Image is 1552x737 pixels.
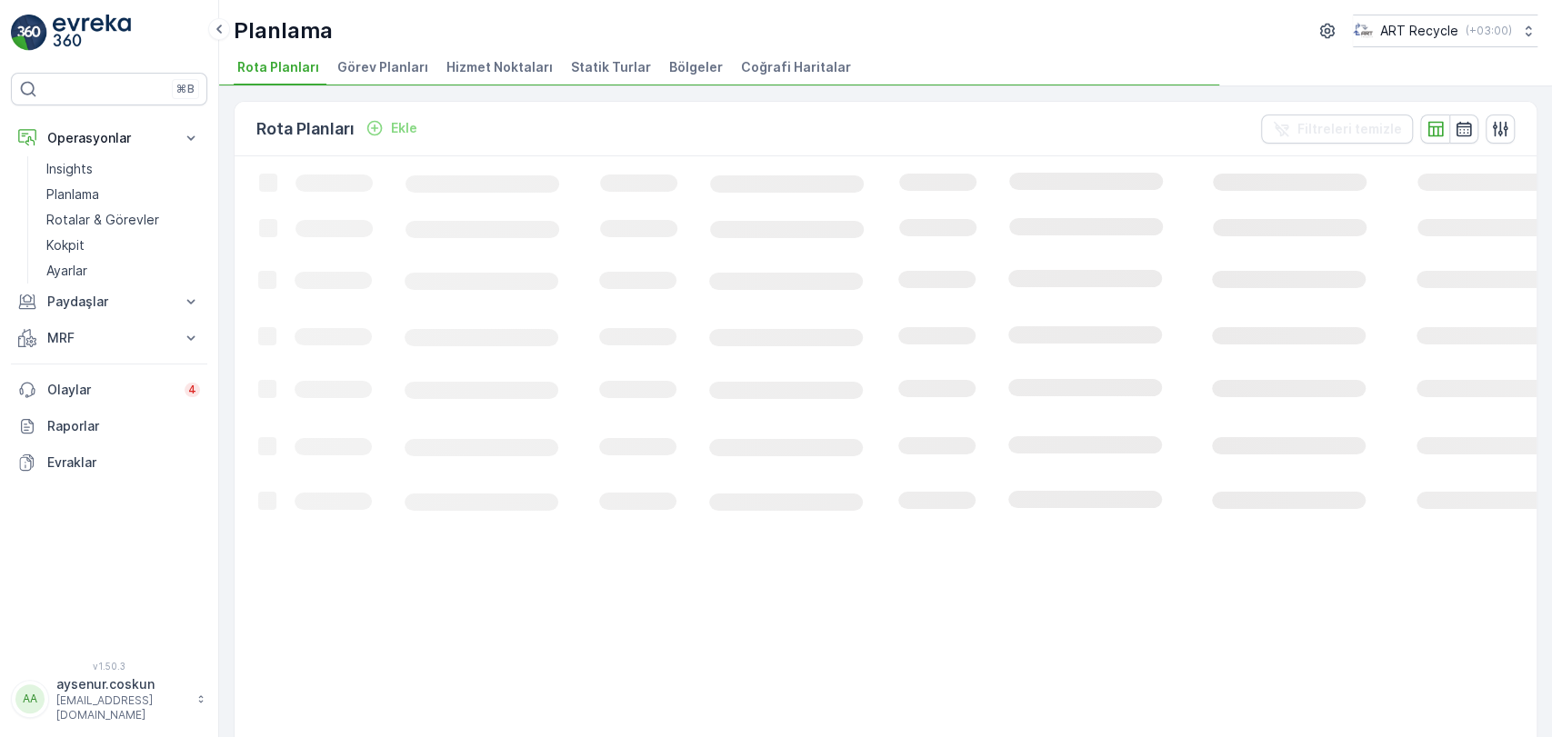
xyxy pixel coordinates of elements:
img: logo_light-DOdMpM7g.png [53,15,131,51]
p: Raporlar [47,417,200,435]
p: MRF [47,329,171,347]
p: Rota Planları [256,116,355,142]
a: Ayarlar [39,258,207,284]
span: v 1.50.3 [11,661,207,672]
a: Olaylar4 [11,372,207,408]
span: Hizmet Noktaları [446,58,553,76]
span: Görev Planları [337,58,428,76]
img: image_23.png [1353,21,1373,41]
a: Evraklar [11,444,207,481]
p: Evraklar [47,453,200,472]
button: MRF [11,320,207,356]
a: Rotalar & Görevler [39,207,207,233]
a: Planlama [39,182,207,207]
p: Paydaşlar [47,293,171,311]
p: Kokpit [46,236,85,254]
p: Olaylar [47,381,174,399]
p: ⌘B [176,82,195,96]
div: AA [15,684,45,713]
img: logo [11,15,47,51]
span: Coğrafi Haritalar [741,58,851,76]
button: Paydaşlar [11,284,207,320]
p: [EMAIL_ADDRESS][DOMAIN_NAME] [56,693,187,722]
p: Filtreleri temizle [1297,120,1402,138]
span: Rota Planları [237,58,319,76]
span: Bölgeler [669,58,723,76]
span: Statik Turlar [571,58,651,76]
button: Operasyonlar [11,120,207,156]
p: 4 [188,383,196,397]
p: aysenur.coskun [56,675,187,693]
button: ART Recycle(+03:00) [1353,15,1537,47]
a: Insights [39,156,207,182]
a: Kokpit [39,233,207,258]
p: Ekle [391,119,417,137]
a: Raporlar [11,408,207,444]
button: Filtreleri temizle [1261,115,1413,144]
p: Insights [46,160,93,178]
p: ART Recycle [1380,22,1458,40]
button: AAaysenur.coskun[EMAIL_ADDRESS][DOMAIN_NAME] [11,675,207,722]
p: Planlama [234,16,333,45]
p: Planlama [46,185,99,204]
button: Ekle [358,117,425,139]
p: Ayarlar [46,262,87,280]
p: Rotalar & Görevler [46,211,159,229]
p: ( +03:00 ) [1466,24,1512,38]
p: Operasyonlar [47,129,171,147]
